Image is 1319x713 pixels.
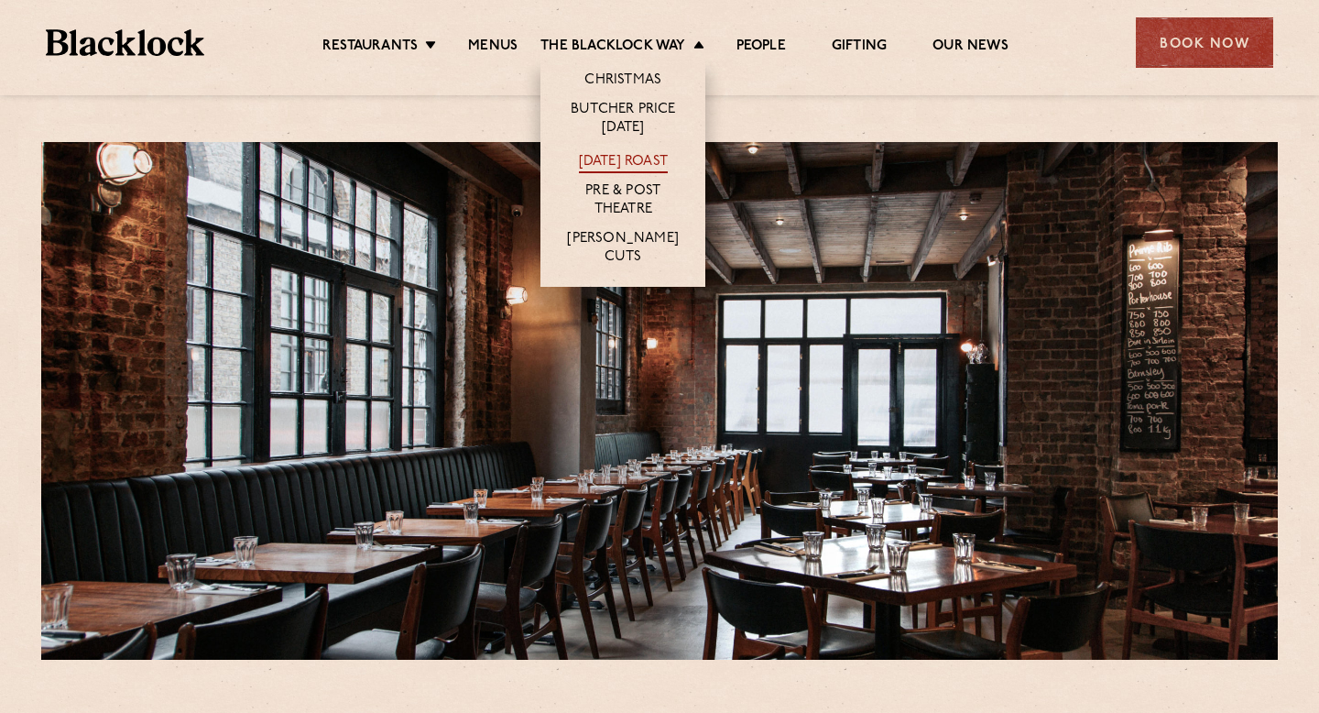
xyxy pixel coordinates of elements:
a: [DATE] Roast [579,153,668,173]
a: Pre & Post Theatre [559,182,687,221]
a: Gifting [832,38,887,58]
a: Restaurants [322,38,418,58]
img: BL_Textured_Logo-footer-cropped.svg [46,29,204,56]
a: People [736,38,786,58]
a: Our News [932,38,1008,58]
div: Book Now [1136,17,1273,68]
a: [PERSON_NAME] Cuts [559,230,687,269]
a: The Blacklock Way [540,38,685,58]
a: Menus [468,38,518,58]
a: Christmas [584,71,661,92]
a: Butcher Price [DATE] [559,101,687,139]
